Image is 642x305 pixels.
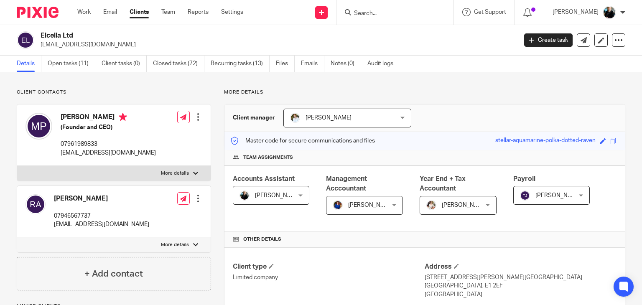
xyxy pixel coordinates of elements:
h5: (Founder and CEO) [61,123,156,132]
img: Kayleigh%20Henson.jpeg [426,200,436,210]
i: Primary [119,113,127,121]
a: Files [276,56,295,72]
a: Notes (0) [331,56,361,72]
img: sarah-royle.jpg [290,113,300,123]
input: Search [353,10,428,18]
p: More details [224,89,625,96]
p: [GEOGRAPHIC_DATA], E1 2EF [425,282,617,290]
span: Payroll [513,175,535,182]
img: svg%3E [25,113,52,140]
span: [PERSON_NAME] [348,202,394,208]
p: More details [161,241,189,248]
a: Open tasks (11) [48,56,95,72]
p: More details [161,170,189,177]
h3: Client manager [233,114,275,122]
a: Reports [188,8,209,16]
a: Client tasks (0) [102,56,147,72]
span: Team assignments [243,154,293,161]
p: 07946567737 [54,212,149,220]
span: Year End + Tax Accountant [420,175,466,192]
a: Create task [524,33,573,47]
img: svg%3E [25,194,46,214]
h4: Address [425,262,617,271]
img: nicky-partington.jpg [239,191,250,201]
span: Management Acccountant [326,175,367,192]
a: Email [103,8,117,16]
h4: [PERSON_NAME] [54,194,149,203]
h4: Client type [233,262,425,271]
a: Closed tasks (72) [153,56,204,72]
p: [GEOGRAPHIC_DATA] [425,290,617,299]
a: Team [161,8,175,16]
p: [PERSON_NAME] [553,8,599,16]
p: [EMAIL_ADDRESS][DOMAIN_NAME] [41,41,512,49]
h2: Elcella Ltd [41,31,418,40]
a: Work [77,8,91,16]
a: Audit logs [367,56,400,72]
h4: + Add contact [84,267,143,280]
span: [PERSON_NAME] [255,193,301,198]
span: Accounts Assistant [233,175,295,182]
img: svg%3E [17,31,34,49]
h4: [PERSON_NAME] [61,113,156,123]
a: Settings [221,8,243,16]
p: 07961989833 [61,140,156,148]
div: stellar-aquamarine-polka-dotted-raven [495,136,596,146]
p: Client contacts [17,89,211,96]
span: [PERSON_NAME] [306,115,352,121]
p: Limited company [233,273,425,282]
a: Emails [301,56,324,72]
span: [PERSON_NAME] [442,202,488,208]
a: Details [17,56,41,72]
img: Pixie [17,7,59,18]
img: Nicole.jpeg [333,200,343,210]
p: [EMAIL_ADDRESS][DOMAIN_NAME] [54,220,149,229]
a: Recurring tasks (13) [211,56,270,72]
img: nicky-partington.jpg [603,6,616,19]
span: Other details [243,236,281,243]
a: Clients [130,8,149,16]
p: [EMAIL_ADDRESS][DOMAIN_NAME] [61,149,156,157]
span: Get Support [474,9,506,15]
p: Master code for secure communications and files [231,137,375,145]
span: [PERSON_NAME] [535,193,581,198]
img: svg%3E [520,191,530,201]
p: [STREET_ADDRESS][PERSON_NAME][GEOGRAPHIC_DATA] [425,273,617,282]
